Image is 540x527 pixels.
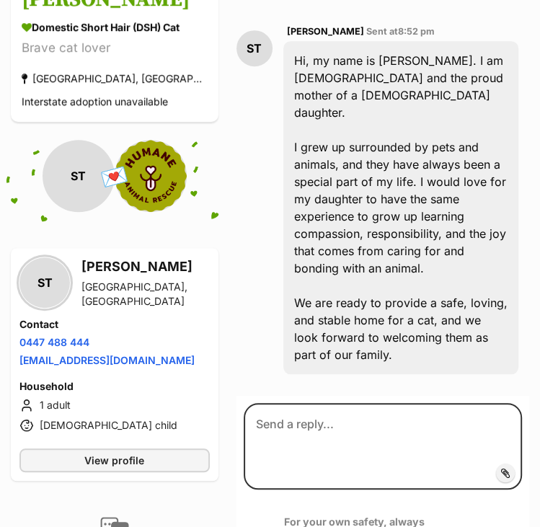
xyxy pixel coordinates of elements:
li: [DEMOGRAPHIC_DATA] child [19,417,210,434]
div: Brave cat lover [22,38,208,58]
a: 0447 488 444 [19,336,89,348]
a: View profile [19,448,210,472]
div: Hi, my name is [PERSON_NAME]. I am [DEMOGRAPHIC_DATA] and the proud mother of a [DEMOGRAPHIC_DATA... [283,41,518,374]
div: Domestic Short Hair (DSH) Cat [22,19,208,35]
div: ST [236,30,273,66]
span: View profile [84,453,144,468]
span: 8:52 pm [398,26,435,37]
a: [EMAIL_ADDRESS][DOMAIN_NAME] [19,354,195,366]
div: [GEOGRAPHIC_DATA], [GEOGRAPHIC_DATA] [22,68,208,88]
span: [PERSON_NAME] [287,26,364,37]
div: ST [19,257,70,308]
img: Humane Animal Rescue profile pic [115,140,187,212]
h3: [PERSON_NAME] [81,257,210,277]
div: [GEOGRAPHIC_DATA], [GEOGRAPHIC_DATA] [81,280,210,309]
span: Sent at [366,26,435,37]
span: 💌 [98,161,130,192]
h4: Household [19,379,210,394]
li: 1 adult [19,397,210,414]
div: ST [43,140,115,212]
h4: Contact [19,317,210,332]
span: Interstate adoption unavailable [22,95,168,107]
